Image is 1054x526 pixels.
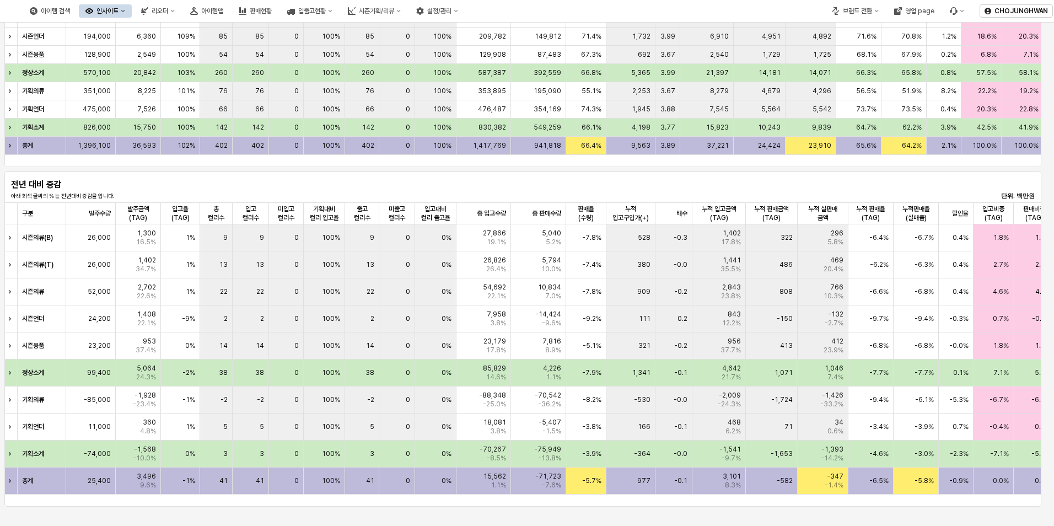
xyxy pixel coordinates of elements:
[237,205,265,222] span: 입고 컬러수
[977,123,997,132] span: 42.5%
[365,105,374,114] span: 66
[250,7,272,15] div: 판매현황
[133,123,156,132] span: 15,750
[1019,32,1039,41] span: 20.3%
[138,87,156,95] span: 8,225
[11,179,182,190] h5: 전년 대비 증감
[294,50,299,59] span: 0
[478,87,506,95] span: 353,895
[856,123,876,132] span: 64.7%
[812,123,831,132] span: 9,839
[632,105,650,114] span: 1,945
[660,68,675,77] span: 3.99
[298,7,326,15] div: 입출고현황
[219,32,228,41] span: 85
[857,32,876,41] span: 71.6%
[406,260,410,269] span: 0
[674,260,687,269] span: -0.0
[915,260,934,269] span: -6.3%
[177,123,195,132] span: 100%
[638,50,650,59] span: 692
[830,256,843,265] span: 469
[201,7,223,15] div: 아이템맵
[582,32,601,41] span: 71.4%
[479,50,506,59] span: 129,908
[940,123,956,132] span: 3.9%
[442,233,451,242] span: 0%
[4,119,19,136] div: Expand row
[581,68,601,77] span: 66.8%
[660,141,675,150] span: 3.89
[89,209,111,218] span: 발주수량
[294,68,299,77] span: 0
[980,4,1053,18] button: CHOJUNGHWAN
[843,7,872,15] div: 브랜드 전환
[22,209,33,218] span: 구분
[761,87,781,95] span: 4,679
[4,82,19,100] div: Expand row
[359,7,394,15] div: 시즌기획/리뷰
[802,205,843,222] span: 누적 실판매 금액
[582,123,601,132] span: 66.1%
[915,233,934,242] span: -6.7%
[365,50,374,59] span: 54
[433,141,451,150] span: 100%
[940,105,956,114] span: 0.4%
[637,260,650,269] span: 380
[442,260,451,269] span: 0%
[1023,50,1039,59] span: 7.1%
[178,141,195,150] span: 102%
[813,105,831,114] span: 5,542
[825,4,885,18] button: 브랜드 전환
[232,4,278,18] div: 판매현황
[186,260,195,269] span: 1%
[406,233,410,242] span: 0
[1019,123,1039,132] span: 41.9%
[942,141,956,150] span: 2.1%
[256,260,264,269] span: 13
[977,32,997,41] span: 18.6%
[901,105,922,114] span: 73.5%
[341,4,407,18] button: 시즌기획/리뷰
[216,123,228,132] span: 142
[4,387,19,413] div: Expand row
[978,87,997,95] span: 22.2%
[546,238,561,246] span: 5.2%
[322,32,340,41] span: 100%
[660,50,675,59] span: 3.67
[136,265,156,273] span: 34.7%
[120,205,156,222] span: 발주금액(TAG)
[940,68,956,77] span: 0.8%
[706,123,729,132] span: 15,823
[4,359,19,386] div: Expand row
[137,105,156,114] span: 7,526
[981,50,997,59] span: 6.8%
[22,124,44,131] strong: 기획소계
[362,68,374,77] span: 260
[96,7,119,15] div: 인사이트
[22,142,33,149] strong: 총계
[941,87,956,95] span: 8.2%
[88,260,111,269] span: 26,000
[941,50,956,59] span: 0.2%
[134,4,181,18] div: 리오더
[4,100,19,118] div: Expand row
[260,233,264,242] span: 9
[215,68,228,77] span: 260
[4,468,19,494] div: Expand row
[433,123,451,132] span: 100%
[177,50,195,59] span: 100%
[478,123,506,132] span: 830,382
[294,233,299,242] span: 0
[22,69,44,77] strong: 정상소계
[542,256,561,265] span: 5,794
[534,141,561,150] span: 941,818
[856,105,876,114] span: 73.7%
[483,229,506,238] span: 27,866
[1019,87,1039,95] span: 19.2%
[676,209,687,218] span: 배수
[478,105,506,114] span: 476,487
[952,209,969,218] span: 할인율
[632,32,650,41] span: 1,732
